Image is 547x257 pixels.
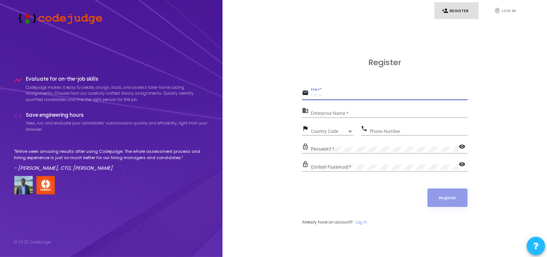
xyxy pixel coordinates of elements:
img: company-logo [36,176,55,194]
a: Log In [356,219,367,225]
i: person_add [442,7,448,14]
div: © 2025 Codejudge [14,239,51,245]
i: timeline [14,76,22,84]
button: Register [427,189,468,207]
p: Codejudge makes it easy to create, assign, track, and assess take-home coding assignments. Choose... [26,84,209,103]
p: "We've seen amazing results after using Codejudge. The whole assessment process and hiring experi... [14,148,209,161]
span: Country Code [311,129,347,134]
mat-icon: lock_outline [302,143,311,152]
input: Phone Number [370,129,468,134]
h3: Register [302,58,468,67]
h4: Save engineering hours [26,112,209,118]
input: Enterprise Name [311,111,468,116]
h4: Evaluate for on-the-job skills [26,76,209,82]
input: Email [311,93,468,98]
mat-icon: phone [361,125,370,134]
a: fingerprintLog In [487,2,531,20]
img: user image [14,176,33,194]
em: - [PERSON_NAME], CTO, [PERSON_NAME] [14,165,113,172]
mat-icon: visibility [459,143,468,152]
p: View, run, and evaluate your candidates’ submissions quickly and efficiently, right from your bro... [26,120,209,132]
mat-icon: business [302,107,311,116]
mat-icon: visibility [459,161,468,169]
i: fingerprint [494,7,501,14]
i: code [14,112,22,120]
span: Already have an account? [302,219,352,225]
mat-icon: flag [302,125,311,134]
mat-icon: email [302,89,311,98]
mat-icon: lock_outline [302,161,311,169]
a: person_addRegister [434,2,479,20]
